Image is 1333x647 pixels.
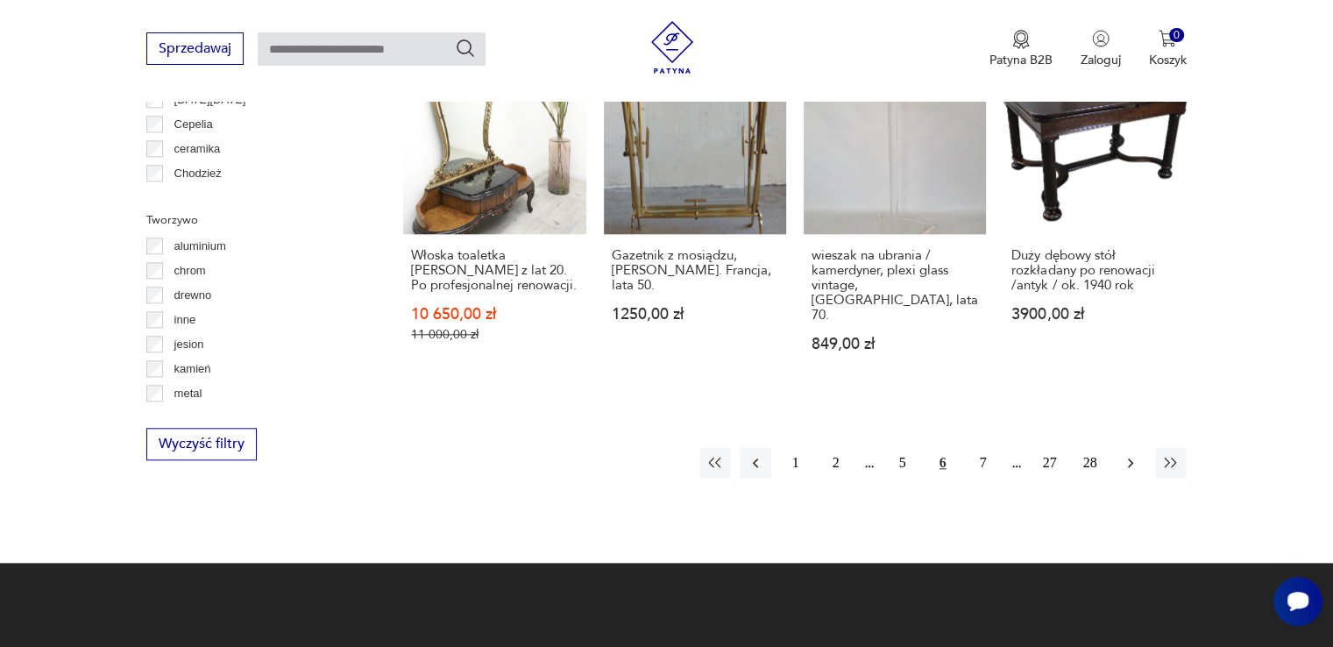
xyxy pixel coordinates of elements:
[455,38,476,59] button: Szukaj
[820,447,852,479] button: 2
[411,248,578,293] h3: Włoska toaletka [PERSON_NAME] z lat 20. Po profesjonalnej renowacji.
[1081,30,1121,68] button: Zaloguj
[146,428,257,460] button: Wyczyść filtry
[1169,28,1184,43] div: 0
[989,30,1053,68] button: Patyna B2B
[146,32,244,65] button: Sprzedawaj
[804,52,986,386] a: wieszak na ubrania / kamerdyner, plexi glass vintage, Włochy, lata 70.wieszak na ubrania / kamerd...
[1273,577,1322,626] iframe: Smartsupp widget button
[1159,30,1176,47] img: Ikona koszyka
[174,139,221,159] p: ceramika
[1003,52,1186,386] a: Duży dębowy stół rozkładany po renowacji /antyk / ok. 1940 rokDuży dębowy stół rozkładany po reno...
[174,409,227,428] p: palisander
[411,307,578,322] p: 10 650,00 zł
[646,21,698,74] img: Patyna - sklep z meblami i dekoracjami vintage
[812,248,978,323] h3: wieszak na ubrania / kamerdyner, plexi glass vintage, [GEOGRAPHIC_DATA], lata 70.
[612,248,778,293] h3: Gazetnik z mosiądzu, [PERSON_NAME]. Francja, lata 50.
[411,327,578,342] p: 11 000,00 zł
[1034,447,1066,479] button: 27
[174,286,212,305] p: drewno
[1011,307,1178,322] p: 3900,00 zł
[174,115,213,134] p: Cepelia
[174,310,196,330] p: inne
[174,188,218,208] p: Ćmielów
[1081,52,1121,68] p: Zaloguj
[780,447,812,479] button: 1
[174,359,211,379] p: kamień
[968,447,999,479] button: 7
[174,164,222,183] p: Chodzież
[604,52,786,386] a: Gazetnik z mosiądzu, Maison Jansen. Francja, lata 50.Gazetnik z mosiądzu, [PERSON_NAME]. Francja,...
[927,447,959,479] button: 6
[1149,30,1187,68] button: 0Koszyk
[887,447,918,479] button: 5
[612,307,778,322] p: 1250,00 zł
[1092,30,1110,47] img: Ikonka użytkownika
[812,337,978,352] p: 849,00 zł
[989,30,1053,68] a: Ikona medaluPatyna B2B
[1149,52,1187,68] p: Koszyk
[174,335,204,354] p: jesion
[1011,248,1178,293] h3: Duży dębowy stół rozkładany po renowacji /antyk / ok. 1940 rok
[146,210,361,230] p: Tworzywo
[403,52,585,386] a: SaleWłoska toaletka Ludwik z lat 20. Po profesjonalnej renowacji.Włoska toaletka [PERSON_NAME] z ...
[1012,30,1030,49] img: Ikona medalu
[174,261,206,281] p: chrom
[1074,447,1106,479] button: 28
[174,237,226,256] p: aluminium
[174,384,202,403] p: metal
[989,52,1053,68] p: Patyna B2B
[146,44,244,56] a: Sprzedawaj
